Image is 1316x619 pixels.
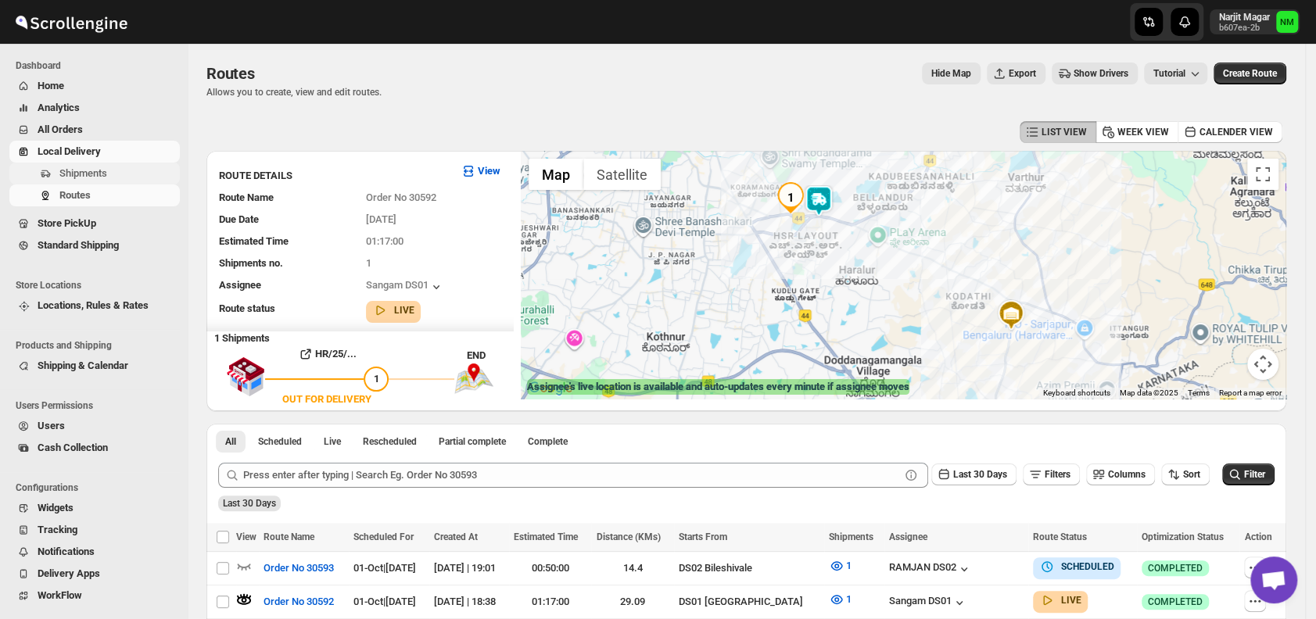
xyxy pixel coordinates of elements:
a: Open this area in Google Maps (opens a new window) [525,378,576,399]
span: Analytics [38,102,80,113]
button: Locations, Rules & Rates [9,295,180,317]
span: Tracking [38,524,77,535]
span: View [236,531,256,542]
span: Shipments no. [219,257,283,269]
span: Rescheduled [363,435,417,448]
span: Scheduled For [353,531,414,542]
button: Sangam DS01 [366,279,444,295]
button: Notifications [9,541,180,563]
p: b607ea-2b [1219,23,1270,33]
input: Press enter after typing | Search Eg. Order No 30593 [243,463,900,488]
span: Local Delivery [38,145,101,157]
span: Store Locations [16,279,180,292]
span: Due Date [219,213,259,225]
div: 01:17:00 [514,594,586,610]
p: Narjit Magar [1219,11,1270,23]
button: HR/25/... [265,342,389,367]
button: User menu [1210,9,1300,34]
button: 1 [819,587,861,612]
button: Tracking [9,519,180,541]
div: 14.4 [596,560,669,576]
b: LIVE [1061,595,1081,606]
span: Routes [59,189,91,201]
p: Allows you to create, view and edit routes. [206,86,382,98]
button: Order No 30593 [254,556,343,581]
button: Keyboard shortcuts [1043,388,1110,399]
div: 00:50:00 [514,560,586,576]
button: Export [987,63,1045,84]
span: CALENDER VIEW [1199,126,1273,138]
button: Map camera controls [1247,349,1278,380]
button: Show satellite imagery [583,159,661,190]
button: Tutorial [1144,63,1207,84]
button: Show Drivers [1052,63,1138,84]
span: LIST VIEW [1042,126,1087,138]
span: Locations, Rules & Rates [38,299,149,311]
b: HR/25/... [315,348,357,360]
span: Assignee [889,531,927,542]
span: Route Status [1033,531,1087,542]
span: Users Permissions [16,399,180,412]
span: All [225,435,236,448]
span: 1 [366,257,371,269]
button: Routes [9,184,180,206]
span: COMPLETED [1148,562,1203,574]
span: 1 [846,560,852,571]
span: Distance (KMs) [596,531,660,542]
span: Scheduled [258,435,302,448]
span: Hide Map [931,67,971,80]
span: 01-Oct | [DATE] [353,596,416,607]
span: Route Name [264,531,314,542]
button: Widgets [9,497,180,519]
div: Open chat [1250,556,1297,603]
button: View [451,159,510,184]
span: Configurations [16,481,180,494]
span: Shipments [829,531,873,542]
div: DS01 [GEOGRAPHIC_DATA] [679,594,819,610]
span: Store PickUp [38,217,96,229]
span: Order No 30593 [264,560,334,576]
span: Home [38,80,64,91]
button: LIST VIEW [1020,121,1096,143]
button: Filter [1222,463,1275,485]
button: Toggle fullscreen view [1247,159,1278,190]
span: COMPLETED [1148,596,1203,608]
span: WorkFlow [38,589,82,601]
span: Notifications [38,546,95,557]
span: Last 30 Days [953,469,1007,480]
span: Delivery Apps [38,567,100,579]
button: Shipments [9,163,180,184]
span: Export [1009,67,1036,80]
span: Cash Collection [38,442,108,453]
button: LIVE [372,302,414,318]
button: Sort [1161,463,1210,485]
button: CALENDER VIEW [1178,121,1282,143]
div: DS02 Bileshivale [679,560,819,576]
span: Live [324,435,341,448]
span: 1 [374,373,379,385]
span: Assignee [219,279,261,291]
button: Order No 30592 [254,589,343,614]
button: Delivery Apps [9,563,180,585]
img: shop.svg [226,346,265,407]
button: RAMJAN DS02 [889,561,972,577]
span: 1 [846,593,852,605]
span: Users [38,420,65,431]
button: Cash Collection [9,437,180,459]
span: Order No 30592 [264,594,334,610]
div: [DATE] | 19:01 [434,560,504,576]
span: Map data ©2025 [1120,388,1178,397]
b: View [478,165,500,177]
span: Complete [528,435,568,448]
b: 1 Shipments [206,324,270,344]
a: Terms (opens in new tab) [1188,388,1210,397]
span: Route Name [219,191,274,203]
span: 01:17:00 [366,235,403,247]
button: All Orders [9,119,180,141]
span: Sort [1183,469,1200,480]
button: Create Route [1214,63,1286,84]
span: Starts From [679,531,727,542]
button: Sangam DS01 [889,595,967,610]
